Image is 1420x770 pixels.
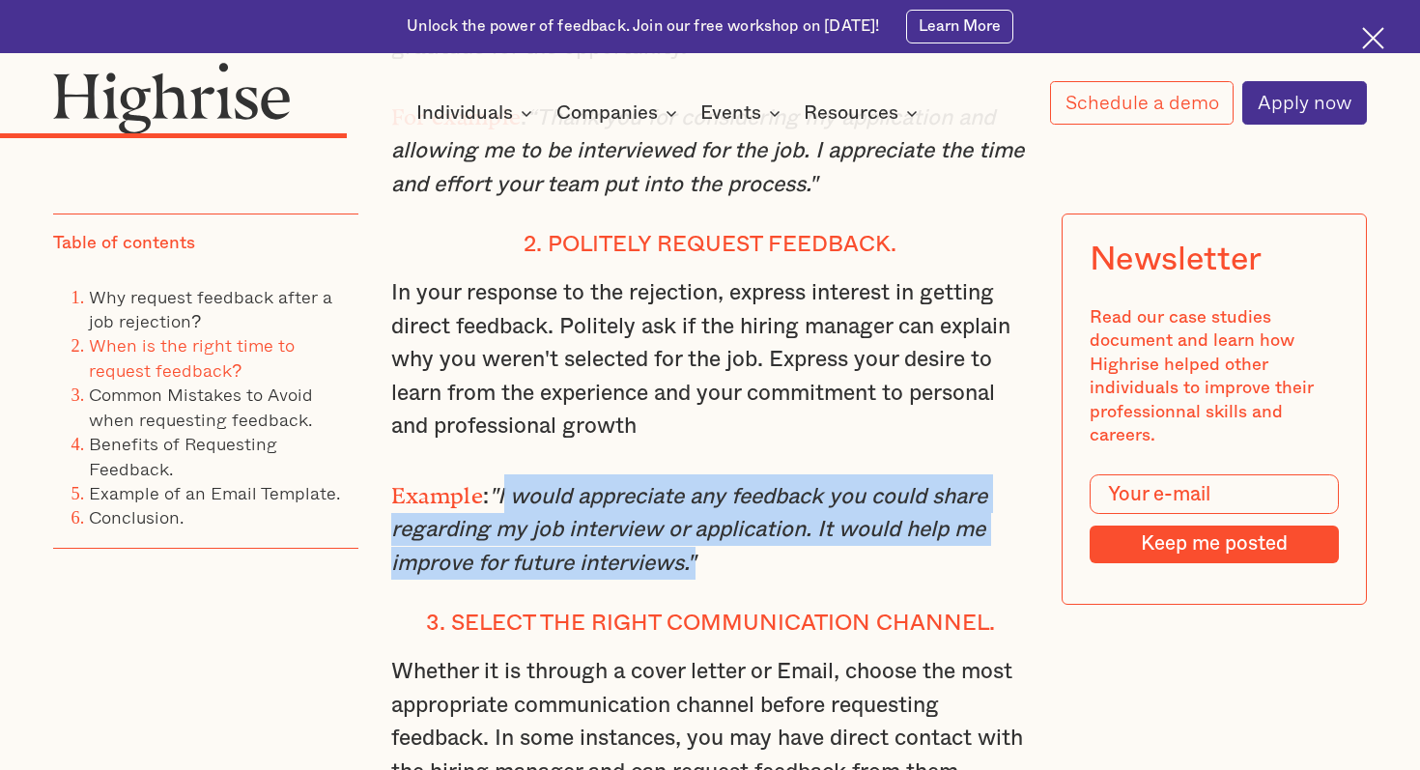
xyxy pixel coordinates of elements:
div: Resources [804,101,923,125]
a: Apply now [1242,81,1367,125]
div: Events [700,101,761,125]
p: : [391,96,1029,201]
div: Table of contents [53,232,195,255]
em: "I would appreciate any feedback you could share regarding my job interview or application. It wo... [391,486,987,574]
div: Read our case studies document and learn how Highrise helped other individuals to improve their p... [1090,306,1340,448]
div: Unlock the power of feedback. Join our free workshop on [DATE]! [407,16,879,38]
p: : [391,474,1029,580]
div: Newsletter [1090,241,1263,279]
a: When is the right time to request feedback? [89,331,295,383]
a: Conclusion. [89,503,184,530]
input: Keep me posted [1090,526,1340,563]
img: Highrise logo [53,62,291,133]
p: In your response to the rejection, express interest in getting direct feedback. Politely ask if t... [391,276,1029,442]
form: Modal Form [1090,474,1340,562]
div: Individuals [416,101,513,125]
h4: 2. Politely request feedback. [391,232,1029,259]
a: Learn More [906,10,1013,43]
div: Resources [804,101,898,125]
div: Companies [556,101,683,125]
a: Why request feedback after a job rejection? [89,282,332,333]
a: Common Mistakes to Avoid when requesting feedback. [89,381,313,432]
input: Your e-mail [1090,474,1340,514]
div: Companies [556,101,658,125]
div: Individuals [416,101,538,125]
h4: 3. Select the right communication channel. [391,611,1029,638]
div: Events [700,101,786,125]
a: Example of an Email Template. [89,479,340,506]
img: Cross icon [1362,27,1384,49]
strong: Example [391,483,483,498]
a: Schedule a demo [1050,81,1234,125]
em: “Thank you for considering my application and allowing me to be interviewed for the job. I apprec... [391,107,1024,195]
a: Benefits of Requesting Feedback. [89,430,277,481]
